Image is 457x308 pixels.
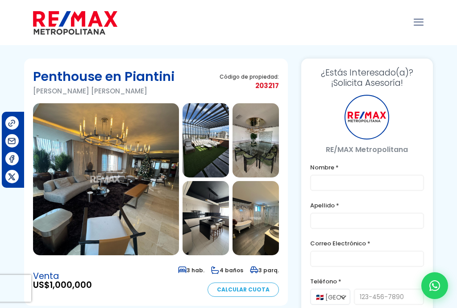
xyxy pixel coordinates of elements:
[7,118,17,128] img: Compartir
[310,68,424,78] span: ¿Estás Interesado(a)?
[183,181,229,255] img: Penthouse en Piantini
[310,162,424,173] label: Nombre *
[33,68,174,85] h1: Penthouse en Piantini
[178,266,204,274] span: 3 hab.
[7,172,17,181] img: Compartir
[354,289,424,305] input: 123-456-7890
[220,80,279,91] span: 203217
[233,103,279,177] img: Penthouse en Piantini
[183,103,229,177] img: Penthouse en Piantini
[310,144,424,155] p: RE/MAX Metropolitana
[220,73,279,80] span: Código de propiedad:
[33,9,117,36] img: remax-metropolitana-logo
[233,181,279,255] img: Penthouse en Piantini
[7,154,17,164] img: Compartir
[411,15,426,30] a: mobile menu
[310,276,424,287] label: Teléfono *
[310,238,424,249] label: Correo Electrónico *
[211,266,243,274] span: 4 baños
[208,283,279,297] a: Calcular Cuota
[50,279,92,291] span: 1,000,000
[345,95,389,139] div: RE/MAX Metropolitana
[33,281,92,290] span: US$
[250,266,279,274] span: 3 parq.
[33,103,179,255] img: Penthouse en Piantini
[33,85,174,97] p: [PERSON_NAME] [PERSON_NAME]
[310,200,424,211] label: Apellido *
[7,136,17,146] img: Compartir
[33,272,92,281] span: Venta
[310,68,424,88] h3: ¡Solicita Asesoría!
